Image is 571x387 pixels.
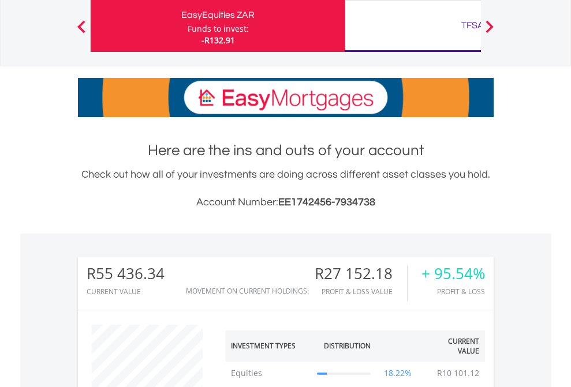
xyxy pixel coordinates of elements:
img: EasyMortage Promotion Banner [78,78,494,117]
th: Current Value [420,330,485,362]
div: R27 152.18 [315,265,407,282]
div: R55 436.34 [87,265,165,282]
div: Profit & Loss Value [315,288,407,295]
div: Movement on Current Holdings: [186,287,309,295]
span: -R132.91 [201,35,235,46]
div: Funds to invest: [188,23,249,35]
div: Check out how all of your investments are doing across different asset classes you hold. [78,167,494,211]
button: Next [478,26,501,37]
div: Distribution [324,341,371,351]
td: Equities [225,362,312,385]
div: + 95.54% [421,265,485,282]
div: EasyEquities ZAR [98,7,338,23]
h1: Here are the ins and outs of your account [78,140,494,161]
div: Profit & Loss [421,288,485,295]
th: Investment Types [225,330,312,362]
td: R10 101.12 [431,362,485,385]
div: CURRENT VALUE [87,288,165,295]
span: EE1742456-7934738 [278,197,375,208]
button: Previous [70,26,93,37]
td: 18.22% [376,362,420,385]
h3: Account Number: [78,194,494,211]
